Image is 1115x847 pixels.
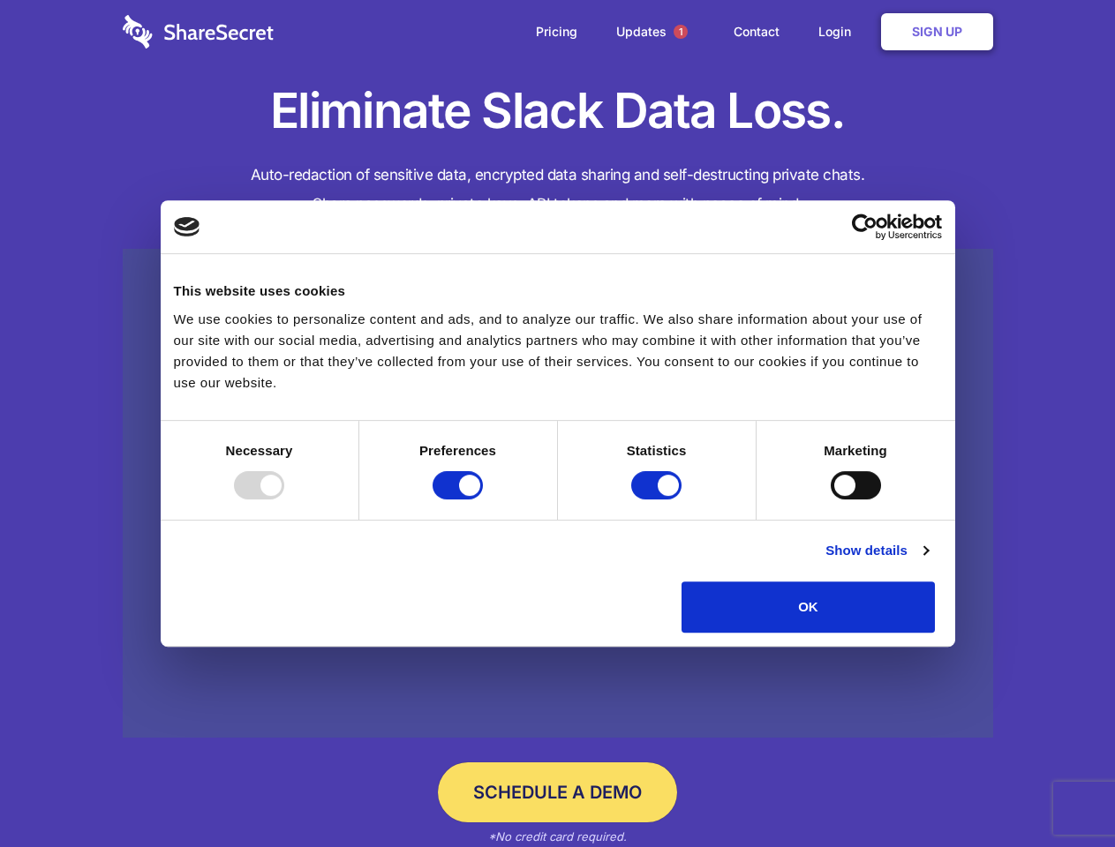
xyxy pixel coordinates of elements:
img: logo-wordmark-white-trans-d4663122ce5f474addd5e946df7df03e33cb6a1c49d2221995e7729f52c070b2.svg [123,15,274,49]
a: Wistia video thumbnail [123,249,993,738]
strong: Marketing [824,443,887,458]
h1: Eliminate Slack Data Loss. [123,79,993,143]
img: logo [174,217,200,236]
a: Contact [716,4,797,59]
strong: Necessary [226,443,293,458]
em: *No credit card required. [488,829,627,843]
a: Usercentrics Cookiebot - opens in a new window [787,214,942,240]
strong: Statistics [627,443,687,458]
div: We use cookies to personalize content and ads, and to analyze our traffic. We also share informat... [174,309,942,394]
a: Schedule a Demo [438,762,677,822]
a: Login [801,4,878,59]
strong: Preferences [419,443,496,458]
a: Sign Up [881,13,993,50]
div: This website uses cookies [174,281,942,302]
span: 1 [674,25,688,39]
button: OK [682,581,935,633]
a: Pricing [518,4,595,59]
a: Show details [825,540,928,561]
h4: Auto-redaction of sensitive data, encrypted data sharing and self-destructing private chats. Shar... [123,161,993,219]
